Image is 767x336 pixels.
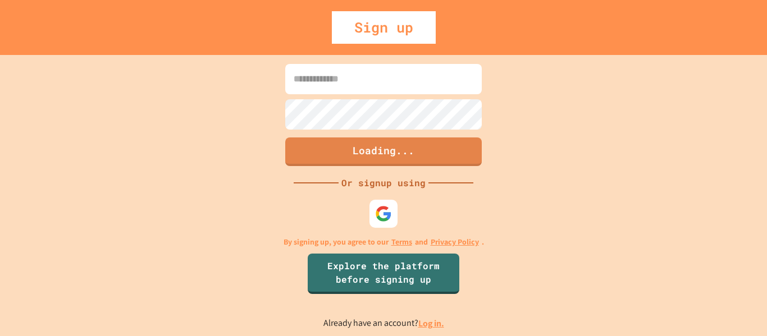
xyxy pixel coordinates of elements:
img: google-icon.svg [375,205,392,222]
p: Already have an account? [323,316,444,330]
p: By signing up, you agree to our and . [284,236,484,248]
a: Log in. [418,317,444,329]
a: Privacy Policy [431,236,479,248]
a: Explore the platform before signing up [308,254,459,294]
div: Or signup using [339,176,428,190]
div: Sign up [332,11,436,44]
button: Loading... [285,137,482,166]
a: Terms [391,236,412,248]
